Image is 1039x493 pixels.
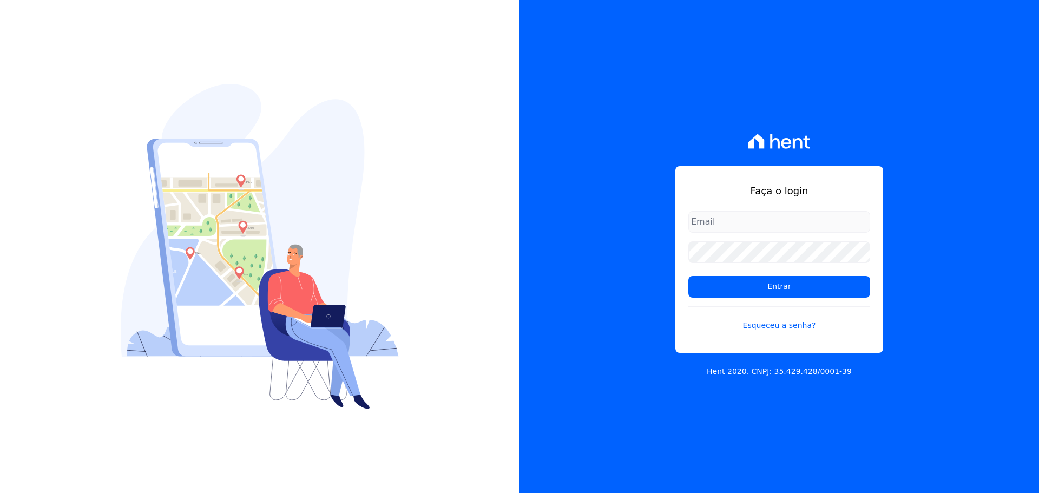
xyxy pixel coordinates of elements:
[121,84,399,409] img: Login
[688,183,870,198] h1: Faça o login
[688,306,870,331] a: Esqueceu a senha?
[707,366,852,377] p: Hent 2020. CNPJ: 35.429.428/0001-39
[688,276,870,298] input: Entrar
[688,211,870,233] input: Email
